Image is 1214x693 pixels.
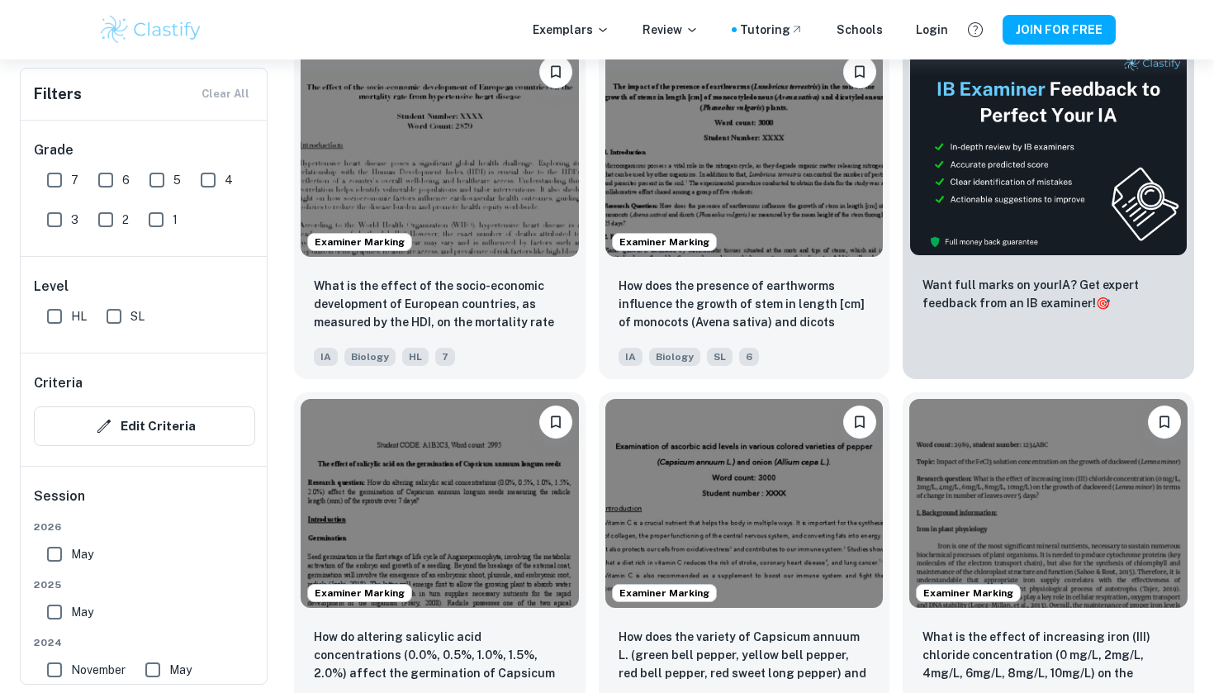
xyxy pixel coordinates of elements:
[619,277,870,333] p: How does the presence of earthworms influence the growth of stem in length [cm] of monocots (Aven...
[34,520,255,534] span: 2026
[1003,15,1116,45] button: JOIN FOR FREE
[301,49,579,257] img: Biology IA example thumbnail: What is the effect of the socio-economic
[122,211,129,229] span: 2
[71,171,78,189] span: 7
[903,42,1194,379] a: ThumbnailWant full marks on yourIA? Get expert feedback from an IB examiner!
[435,348,455,366] span: 7
[34,406,255,446] button: Edit Criteria
[308,235,411,249] span: Examiner Marking
[707,348,733,366] span: SL
[909,399,1188,607] img: Biology IA example thumbnail: What is the effect of increasing iron (I
[1096,297,1110,310] span: 🎯
[402,348,429,366] span: HL
[173,211,178,229] span: 1
[539,406,572,439] button: Please log in to bookmark exemplars
[599,42,890,379] a: Examiner MarkingPlease log in to bookmark exemplarsHow does the presence of earthworms influence ...
[533,21,609,39] p: Exemplars
[922,276,1174,312] p: Want full marks on your IA ? Get expert feedback from an IB examiner!
[314,277,566,333] p: What is the effect of the socio-economic development of European countries, as measured by the HD...
[301,399,579,607] img: Biology IA example thumbnail: How do altering salicylic acid concentra
[922,628,1174,684] p: What is the effect of increasing iron (III) chloride concentration (0 mg/L, 2mg/L, 4mg/L, 6mg/L, ...
[917,586,1020,600] span: Examiner Marking
[843,406,876,439] button: Please log in to bookmark exemplars
[98,13,203,46] img: Clastify logo
[34,373,83,393] h6: Criteria
[130,307,145,325] span: SL
[643,21,699,39] p: Review
[34,577,255,592] span: 2025
[314,348,338,366] span: IA
[71,211,78,229] span: 3
[173,171,181,189] span: 5
[34,83,82,106] h6: Filters
[314,628,566,684] p: How do altering salicylic acid concentrations (0.0%, 0.5%, 1.0%, 1.5%, 2.0%) affect the germinati...
[1148,406,1181,439] button: Please log in to bookmark exemplars
[605,49,884,257] img: Biology IA example thumbnail: How does the presence of earthworms infl
[308,586,411,600] span: Examiner Marking
[71,307,87,325] span: HL
[34,635,255,650] span: 2024
[605,399,884,607] img: Biology IA example thumbnail: How does the variety of Capsicum annuum
[649,348,700,366] span: Biology
[539,55,572,88] button: Please log in to bookmark exemplars
[613,586,716,600] span: Examiner Marking
[34,140,255,160] h6: Grade
[169,661,192,679] span: May
[294,42,586,379] a: Examiner MarkingPlease log in to bookmark exemplarsWhat is the effect of the socio-economic devel...
[740,21,804,39] a: Tutoring
[225,171,233,189] span: 4
[916,21,948,39] a: Login
[34,487,255,520] h6: Session
[71,661,126,679] span: November
[619,628,870,684] p: How does the variety of Capsicum annuum L. (green bell pepper, yellow bell pepper, red bell peppe...
[843,55,876,88] button: Please log in to bookmark exemplars
[619,348,643,366] span: IA
[739,348,759,366] span: 6
[909,49,1188,256] img: Thumbnail
[71,545,93,563] span: May
[961,16,989,44] button: Help and Feedback
[34,277,255,297] h6: Level
[71,603,93,621] span: May
[122,171,130,189] span: 6
[344,348,396,366] span: Biology
[837,21,883,39] a: Schools
[613,235,716,249] span: Examiner Marking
